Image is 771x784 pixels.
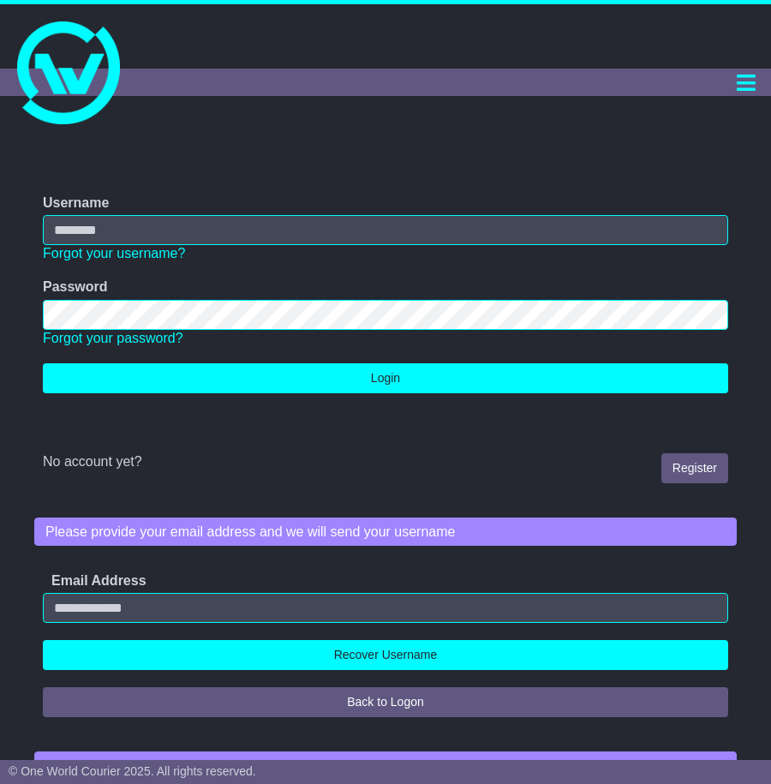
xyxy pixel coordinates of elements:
[43,195,109,211] label: Username
[43,640,728,670] button: Recover Username
[34,751,737,780] div: Please provide your username and we will send you an email with a link to reset your password
[43,687,728,717] button: Back to Logon
[661,453,728,483] a: Register
[43,572,214,589] label: Email Address
[43,453,728,470] div: No account yet?
[43,246,185,260] a: Forgot your username?
[34,518,737,546] div: Please provide your email address and we will send your username
[43,363,728,393] button: Login
[9,764,256,778] span: © One World Courier 2025. All rights reserved.
[43,331,183,345] a: Forgot your password?
[43,278,108,295] label: Password
[729,69,762,96] button: Toggle navigation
